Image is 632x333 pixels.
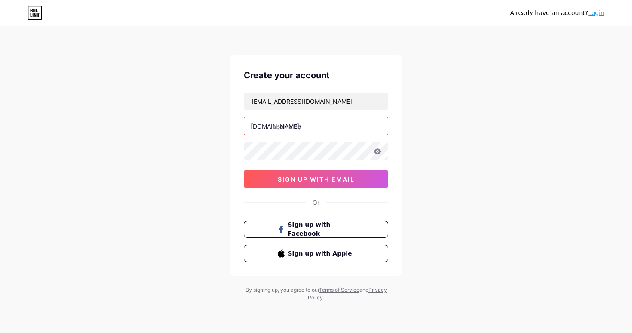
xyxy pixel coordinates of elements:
[244,69,388,82] div: Create your account
[244,117,388,135] input: username
[244,221,388,238] button: Sign up with Facebook
[288,220,355,238] span: Sign up with Facebook
[288,249,355,258] span: Sign up with Apple
[588,9,604,16] a: Login
[251,122,301,131] div: [DOMAIN_NAME]/
[244,170,388,188] button: sign up with email
[319,287,359,293] a: Terms of Service
[510,9,604,18] div: Already have an account?
[244,245,388,262] button: Sign up with Apple
[313,198,319,207] div: Or
[244,92,388,110] input: Email
[243,286,389,302] div: By signing up, you agree to our and .
[278,176,355,183] span: sign up with email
